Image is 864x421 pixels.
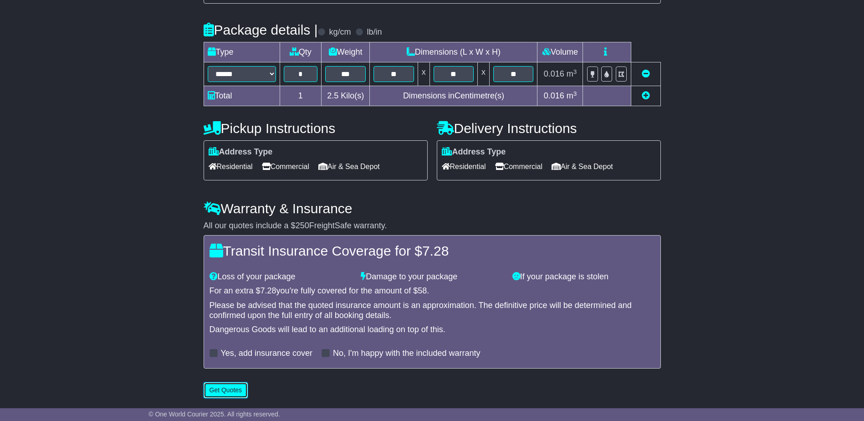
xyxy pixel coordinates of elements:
h4: Transit Insurance Coverage for $ [210,243,655,258]
span: Residential [209,159,253,174]
sup: 3 [573,90,577,97]
td: Total [204,86,280,106]
div: Dangerous Goods will lead to an additional loading on top of this. [210,325,655,335]
label: lb/in [367,27,382,37]
td: Weight [322,42,370,62]
td: Dimensions (L x W x H) [370,42,537,62]
div: For an extra $ you're fully covered for the amount of $ . [210,286,655,296]
label: Yes, add insurance cover [221,349,312,359]
span: Commercial [495,159,542,174]
span: Air & Sea Depot [552,159,613,174]
h4: Warranty & Insurance [204,201,661,216]
span: Air & Sea Depot [318,159,380,174]
h4: Package details | [204,22,318,37]
sup: 3 [573,68,577,75]
span: Commercial [262,159,309,174]
div: All our quotes include a $ FreightSafe warranty. [204,221,661,231]
td: Dimensions in Centimetre(s) [370,86,537,106]
button: Get Quotes [204,382,248,398]
td: Qty [280,42,322,62]
td: 1 [280,86,322,106]
td: x [418,62,429,86]
td: Volume [537,42,583,62]
span: m [567,69,577,78]
td: Kilo(s) [322,86,370,106]
span: 250 [296,221,309,230]
a: Add new item [642,91,650,100]
div: Damage to your package [356,272,508,282]
label: No, I'm happy with the included warranty [333,349,481,359]
span: m [567,91,577,100]
span: 7.28 [261,286,276,295]
span: 7.28 [422,243,449,258]
label: Address Type [209,147,273,157]
h4: Delivery Instructions [437,121,661,136]
a: Remove this item [642,69,650,78]
div: If your package is stolen [508,272,660,282]
td: Type [204,42,280,62]
span: 2.5 [327,91,338,100]
span: 58 [418,286,427,295]
span: 0.016 [544,91,564,100]
span: © One World Courier 2025. All rights reserved. [148,411,280,418]
div: Loss of your package [205,272,357,282]
div: Please be advised that the quoted insurance amount is an approximation. The definitive price will... [210,301,655,320]
span: Residential [442,159,486,174]
td: x [478,62,490,86]
label: Address Type [442,147,506,157]
span: 0.016 [544,69,564,78]
h4: Pickup Instructions [204,121,428,136]
label: kg/cm [329,27,351,37]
